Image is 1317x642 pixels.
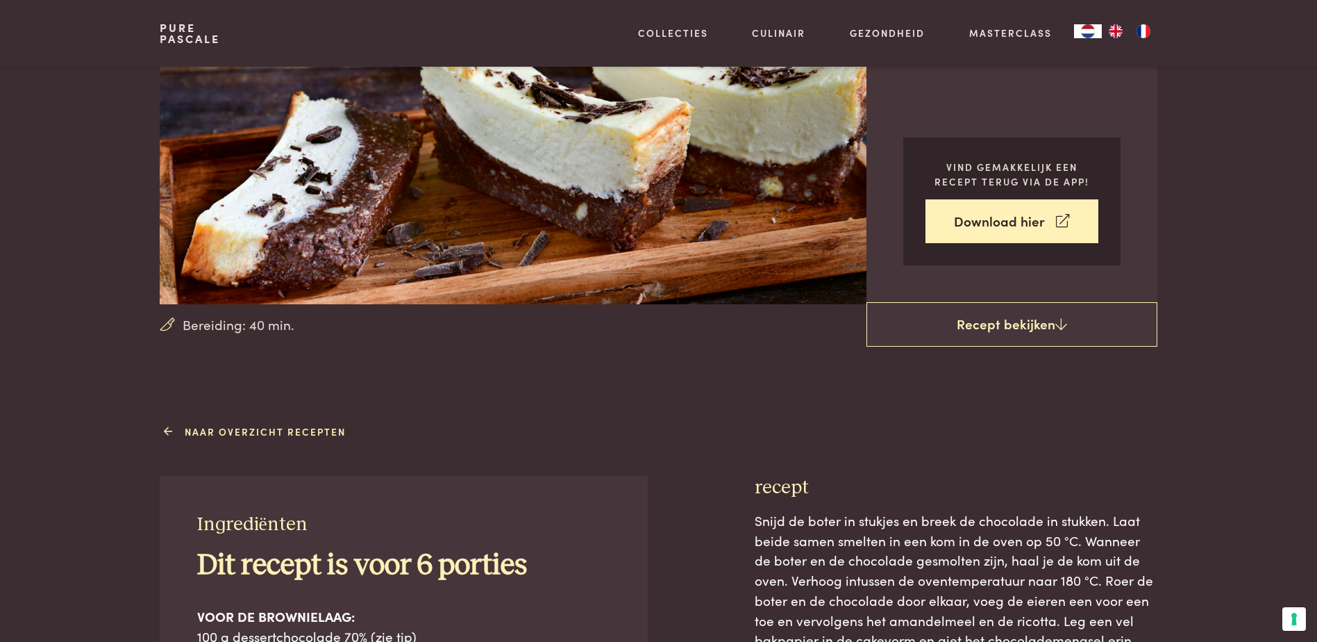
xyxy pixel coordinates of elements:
[1102,24,1130,38] a: EN
[752,26,805,40] a: Culinair
[167,425,346,439] a: Naar overzicht recepten
[1074,24,1102,38] a: NL
[1282,607,1306,631] button: Uw voorkeuren voor toestemming voor trackingtechnologieën
[969,26,1052,40] a: Masterclass
[755,476,1157,500] h3: recept
[197,607,355,625] b: VOOR DE BROWNIELAAG:
[1074,24,1157,38] aside: Language selected: Nederlands
[160,22,220,44] a: PurePascale
[925,199,1098,243] a: Download hier
[638,26,708,40] a: Collecties
[925,160,1098,188] p: Vind gemakkelijk een recept terug via de app!
[850,26,925,40] a: Gezondheid
[1074,24,1102,38] div: Language
[197,551,527,580] b: Dit recept is voor 6 porties
[866,302,1157,347] a: Recept bekijken
[183,315,294,335] span: Bereiding: 40 min.
[1102,24,1157,38] ul: Language list
[1130,24,1157,38] a: FR
[197,515,308,534] span: Ingrediënten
